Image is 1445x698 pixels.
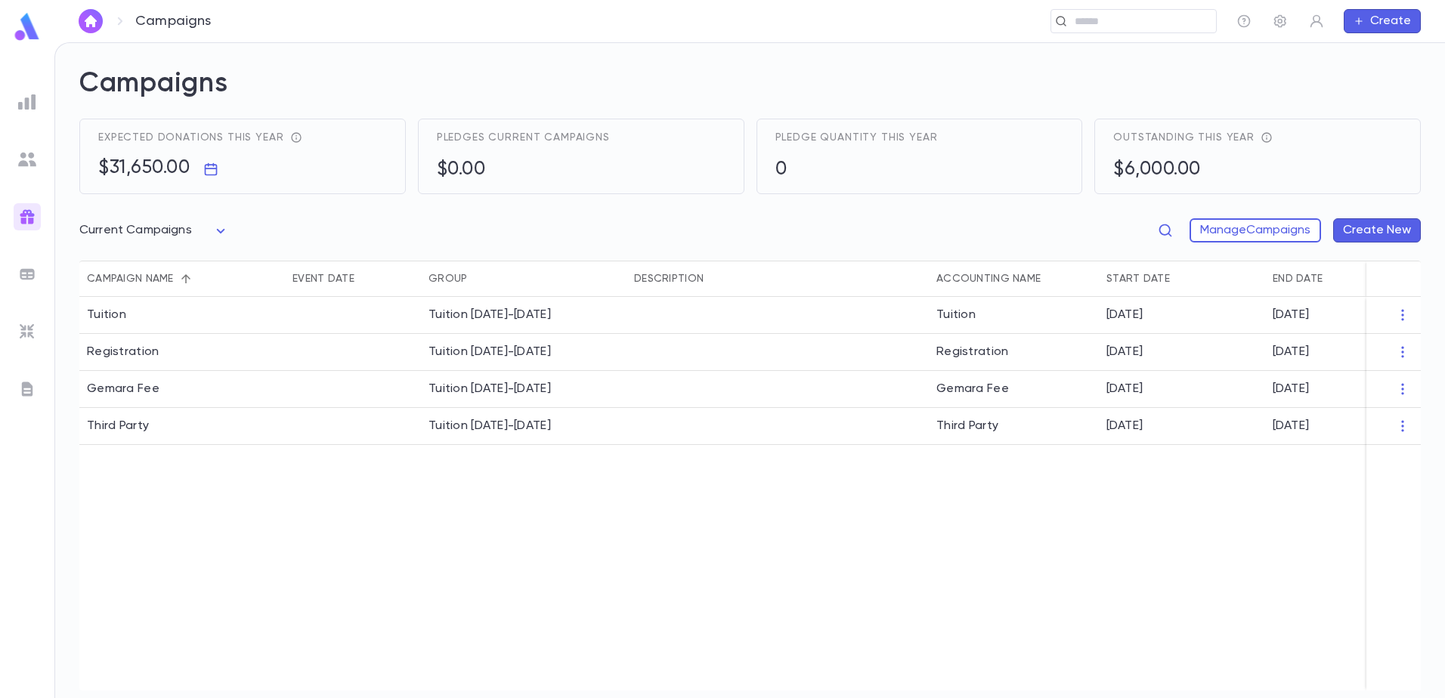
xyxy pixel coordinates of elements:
span: Outstanding this year [1113,131,1255,144]
p: [DATE] [1273,307,1309,323]
div: Gemara Fee [929,371,1099,408]
div: Campaign name [87,261,174,297]
img: batches_grey.339ca447c9d9533ef1741baa751efc33.svg [18,265,36,283]
p: [DATE] [1273,381,1309,397]
h5: 0 [775,159,787,181]
div: Tuition [87,307,126,323]
h5: $6,000.00 [1113,159,1201,181]
div: Event Date [285,261,421,297]
div: Tuition 2025-2026 [429,418,551,434]
div: Tuition 2025-2026 [429,381,551,397]
img: home_white.a664292cf8c1dea59945f0da9f25487c.svg [82,15,100,27]
div: Tuition [929,297,1099,334]
img: campaigns_gradient.17ab1fa96dd0f67c2e976ce0b3818124.svg [18,208,36,226]
button: Create New [1333,218,1421,242]
div: Tuition 2025-2026 [429,307,551,323]
img: reports_grey.c525e4749d1bce6a11f5fe2a8de1b229.svg [18,93,36,111]
div: Description [627,261,929,297]
span: Pledges current campaigns [437,131,610,144]
div: Tuition 2025-2026 [429,344,551,360]
div: Registration [929,334,1099,371]
div: Event Date [292,261,354,297]
div: Accounting Name [936,261,1041,297]
div: Registration [87,344,159,360]
div: Third Party [929,408,1099,445]
div: Group [429,261,467,297]
p: [DATE] [1106,418,1143,434]
span: Current Campaigns [79,224,192,236]
div: Description [634,261,704,297]
button: Create [1344,9,1421,33]
p: [DATE] [1106,344,1143,360]
button: Sort [174,267,198,291]
div: Accounting Name [929,261,1099,297]
button: ManageCampaigns [1190,218,1321,242]
div: End Date [1265,261,1431,297]
span: Pledge quantity this year [775,131,938,144]
p: [DATE] [1273,344,1309,360]
p: Campaigns [135,13,212,29]
p: [DATE] [1106,307,1143,323]
div: Start Date [1099,261,1265,297]
div: total receivables - total income [1255,131,1273,144]
div: Campaign name [79,261,285,297]
div: Current Campaigns [79,216,230,246]
h5: $31,650.00 [98,157,190,180]
img: students_grey.60c7aba0da46da39d6d829b817ac14fc.svg [18,150,36,168]
div: Group [421,261,627,297]
div: reflects total pledges + recurring donations expected throughout the year [284,131,302,144]
h2: Campaigns [79,67,1421,119]
p: [DATE] [1106,381,1143,397]
img: letters_grey.7941b92b52307dd3b8a917253454ce1c.svg [18,380,36,398]
div: Third Party [87,418,149,434]
span: Expected donations this year [98,131,284,144]
h5: $0.00 [437,159,486,181]
img: logo [12,12,42,42]
p: [DATE] [1273,418,1309,434]
div: Gemara Fee [87,381,159,397]
div: Start Date [1106,261,1170,297]
img: imports_grey.530a8a0e642e233f2baf0ef88e8c9fcb.svg [18,323,36,341]
div: End Date [1273,261,1323,297]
